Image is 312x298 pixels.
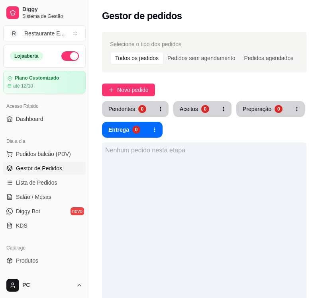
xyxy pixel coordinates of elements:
div: Aceitos [180,105,198,113]
article: até 12/10 [13,83,33,89]
button: Alterar Status [61,51,79,61]
article: Plano Customizado [15,75,59,81]
div: 0 [201,105,209,113]
span: Pedidos balcão (PDV) [16,150,71,158]
div: Catálogo [3,242,86,254]
span: Produtos [16,257,38,265]
div: Preparação [243,105,271,113]
span: Sistema de Gestão [22,13,82,19]
a: Plano Customizadoaté 12/10 [3,71,86,93]
a: Lista de Pedidos [3,176,86,189]
button: Pedidos balcão (PDV) [3,148,86,160]
span: Salão / Mesas [16,193,51,201]
div: Pedidos sem agendamento [163,53,239,64]
div: Todos os pedidos [111,53,163,64]
a: Produtos [3,254,86,267]
button: Novo pedido [102,84,155,96]
div: Nenhum pedido nesta etapa [105,146,303,155]
span: Diggy Bot [16,207,40,215]
button: Aceitos0 [173,101,216,117]
span: Diggy [22,6,82,13]
span: plus [108,87,114,93]
button: Preparação0 [236,101,289,117]
span: R [10,29,18,37]
div: 0 [138,105,146,113]
div: Loja aberta [10,52,43,60]
div: Acesso Rápido [3,100,86,113]
button: Select a team [3,25,86,41]
div: Entrega [108,126,129,134]
div: Dia a dia [3,135,86,148]
button: PC [3,276,86,295]
span: KDS [16,222,27,230]
a: KDS [3,219,86,232]
a: Dashboard [3,113,86,125]
h2: Gestor de pedidos [102,10,182,22]
a: Salão / Mesas [3,191,86,203]
span: Complementos [16,271,53,279]
button: Pendentes0 [102,101,153,117]
a: Diggy Botnovo [3,205,86,218]
a: Gestor de Pedidos [3,162,86,175]
span: PC [22,282,73,289]
div: Restaurante E ... [24,29,65,37]
button: Entrega0 [102,122,147,138]
span: Novo pedido [117,86,149,94]
div: Pedidos agendados [239,53,298,64]
div: 0 [275,105,283,113]
span: Selecione o tipo dos pedidos [110,40,181,49]
a: Complementos [3,269,86,281]
span: Gestor de Pedidos [16,164,62,172]
span: Dashboard [16,115,43,123]
span: Lista de Pedidos [16,179,57,187]
div: Pendentes [108,105,135,113]
div: 0 [132,126,140,134]
a: DiggySistema de Gestão [3,3,86,22]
